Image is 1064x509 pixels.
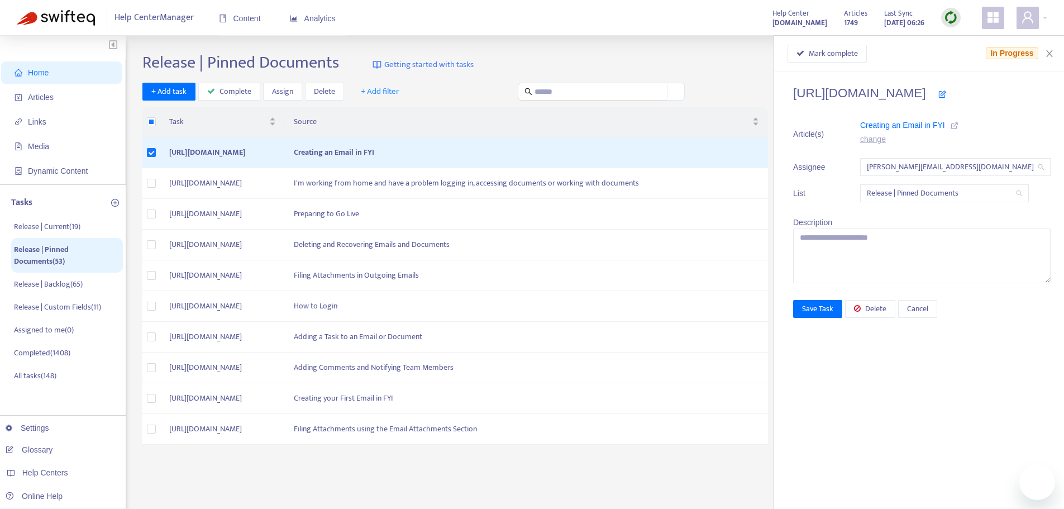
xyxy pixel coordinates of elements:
[845,300,895,318] button: Delete
[1019,464,1055,500] iframe: Button to launch messaging window
[384,59,474,72] span: Getting started with tasks
[198,83,260,101] button: Complete
[15,93,22,101] span: account-book
[373,60,381,69] img: image-link
[285,322,768,353] td: Adding a Task to an Email or Document
[219,14,261,23] span: Content
[160,168,285,199] td: [URL][DOMAIN_NAME]
[867,185,1022,202] span: Release | Pinned Documents
[314,85,335,98] span: Delete
[160,199,285,230] td: [URL][DOMAIN_NAME]
[1038,164,1044,170] span: search
[111,199,119,207] span: plus-circle
[986,11,1000,24] span: appstore
[1016,190,1023,197] span: search
[263,83,302,101] button: Assign
[352,83,408,101] button: + Add filter
[14,324,74,336] p: Assigned to me ( 0 )
[884,7,913,20] span: Last Sync
[285,168,768,199] td: I'm working from home and have a problem logging in, accessing documents or working with documents
[114,7,194,28] span: Help Center Manager
[14,370,56,382] p: All tasks ( 148 )
[793,128,832,140] span: Article(s)
[772,7,809,20] span: Help Center
[285,291,768,322] td: How to Login
[373,53,474,77] a: Getting started with tasks
[28,117,46,126] span: Links
[151,85,187,98] span: + Add task
[22,468,68,477] span: Help Centers
[160,230,285,260] td: [URL][DOMAIN_NAME]
[907,303,928,315] span: Cancel
[285,137,768,168] td: Creating an Email in FYI
[860,121,945,130] span: Creating an Email in FYI
[788,45,867,63] button: Mark complete
[524,88,532,96] span: search
[14,347,70,359] p: Completed ( 1408 )
[1021,11,1034,24] span: user
[285,107,768,137] th: Source
[14,278,83,290] p: Release | Backlog ( 65 )
[1042,49,1057,59] button: Close
[169,116,267,128] span: Task
[14,244,120,267] p: Release | Pinned Documents ( 53 )
[15,142,22,150] span: file-image
[986,47,1038,59] span: In Progress
[28,167,88,175] span: Dynamic Content
[285,383,768,414] td: Creating your First Email in FYI
[793,85,1051,101] h4: [URL][DOMAIN_NAME]
[14,301,101,313] p: Release | Custom Fields ( 11 )
[285,199,768,230] td: Preparing to Go Live
[944,11,958,25] img: sync.dc5367851b00ba804db3.png
[809,47,858,60] span: Mark complete
[305,83,344,101] button: Delete
[160,107,285,137] th: Task
[160,260,285,291] td: [URL][DOMAIN_NAME]
[6,424,49,432] a: Settings
[290,15,298,22] span: area-chart
[884,17,924,29] strong: [DATE] 06:26
[142,83,195,101] button: + Add task
[793,187,832,199] span: List
[285,414,768,445] td: Filing Attachments using the Email Attachments Section
[793,300,842,318] button: Save Task
[28,68,49,77] span: Home
[160,137,285,168] td: [URL][DOMAIN_NAME]
[15,167,22,175] span: container
[160,353,285,383] td: [URL][DOMAIN_NAME]
[361,85,399,98] span: + Add filter
[272,85,293,98] span: Assign
[17,10,95,26] img: Swifteq
[867,159,1044,175] span: kelly.sofia@fyi.app
[793,161,832,173] span: Assignee
[14,221,80,232] p: Release | Current ( 19 )
[160,414,285,445] td: [URL][DOMAIN_NAME]
[793,218,832,227] span: Description
[15,69,22,77] span: home
[285,260,768,291] td: Filing Attachments in Outgoing Emails
[865,303,886,315] span: Delete
[28,93,54,102] span: Articles
[285,230,768,260] td: Deleting and Recovering Emails and Documents
[844,17,858,29] strong: 1749
[11,196,32,210] p: Tasks
[219,15,227,22] span: book
[142,53,339,73] h2: Release | Pinned Documents
[772,17,827,29] strong: [DOMAIN_NAME]
[290,14,336,23] span: Analytics
[898,300,937,318] button: Cancel
[220,85,251,98] span: Complete
[294,116,750,128] span: Source
[1045,49,1054,58] span: close
[6,492,63,501] a: Online Help
[160,383,285,414] td: [URL][DOMAIN_NAME]
[6,445,53,454] a: Glossary
[285,353,768,383] td: Adding Comments and Notifying Team Members
[802,303,833,315] span: Save Task
[160,322,285,353] td: [URL][DOMAIN_NAME]
[160,291,285,322] td: [URL][DOMAIN_NAME]
[15,118,22,126] span: link
[28,142,49,151] span: Media
[844,7,867,20] span: Articles
[772,16,827,29] a: [DOMAIN_NAME]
